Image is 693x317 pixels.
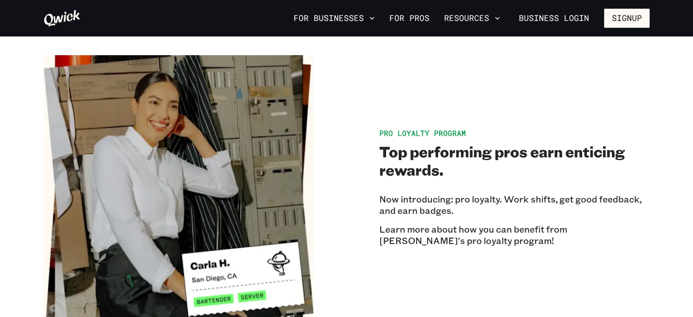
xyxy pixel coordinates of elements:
[604,9,650,28] button: Signup
[379,128,466,138] span: Pro Loyalty Program
[511,9,597,28] a: Business Login
[440,10,504,26] button: Resources
[379,193,650,216] p: Now introducing: pro loyalty. Work shifts, get good feedback, and earn badges.
[386,10,433,26] a: For Pros
[379,142,650,179] h2: Top performing pros earn enticing rewards.
[379,223,650,246] p: Learn more about how you can benefit from [PERSON_NAME]'s pro loyalty program!
[290,10,378,26] button: For Businesses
